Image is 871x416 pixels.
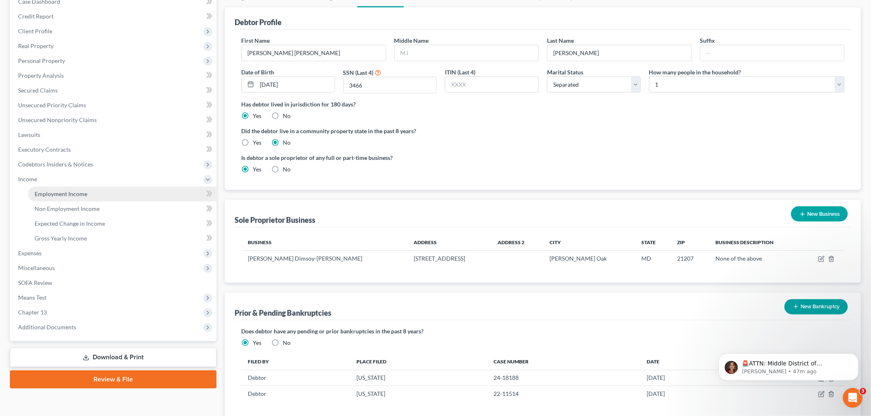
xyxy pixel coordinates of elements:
div: Debtor Profile [235,17,282,27]
th: Address 2 [491,234,543,250]
th: Place Filed [350,354,487,370]
td: [DATE] [640,386,740,401]
input: MM/DD/YYYY [257,77,335,92]
td: Debtor [241,370,350,386]
a: Unsecured Priority Claims [12,98,217,113]
label: Yes [253,165,261,173]
span: Property Analysis [18,72,64,79]
td: None of the above [709,251,802,266]
a: Gross Yearly Income [28,231,217,246]
input: -- [701,45,845,61]
span: Chapter 13 [18,309,47,316]
span: Real Property [18,42,54,49]
label: ITIN (Last 4) [445,68,475,76]
td: [DATE] [640,370,740,386]
a: Credit Report [12,9,217,24]
label: Suffix [700,36,715,45]
th: Address [407,234,491,250]
td: 22-11514 [487,386,640,401]
span: Employment Income [35,190,87,197]
th: Zip [671,234,709,250]
a: Lawsuits [12,127,217,142]
span: Personal Property [18,57,65,64]
span: Credit Report [18,13,54,20]
a: Review & File [10,370,217,388]
label: Yes [253,112,261,120]
td: MD [635,251,671,266]
button: New Business [791,206,848,222]
span: Codebtors Insiders & Notices [18,161,93,168]
label: Date of Birth [241,68,274,76]
td: 24-18188 [487,370,640,386]
th: Date [640,354,740,370]
span: Unsecured Priority Claims [18,102,86,109]
iframe: Intercom notifications message [706,336,871,394]
input: M.I [395,45,539,61]
td: [PERSON_NAME] Dimsoy-[PERSON_NAME] [241,251,407,266]
label: No [283,165,291,173]
label: Marital Status [547,68,583,76]
input: -- [547,45,692,61]
label: Is debtor a sole proprietor of any full or part-time business? [241,153,539,162]
div: Sole Proprietor Business [235,215,315,225]
span: Expenses [18,250,42,257]
label: Does debtor have any pending or prior bankruptcies in the past 8 years? [241,327,845,335]
span: Client Profile [18,28,52,35]
label: How many people in the household? [649,68,741,76]
div: Prior & Pending Bankruptcies [235,308,331,318]
span: Executory Contracts [18,146,71,153]
a: Property Analysis [12,68,217,83]
span: Secured Claims [18,87,58,94]
label: Yes [253,139,261,147]
td: [US_STATE] [350,386,487,401]
button: New Bankruptcy [785,299,848,314]
iframe: Intercom live chat [843,388,863,408]
label: First Name [241,36,270,45]
span: Gross Yearly Income [35,235,87,242]
th: Filed By [241,354,350,370]
a: Secured Claims [12,83,217,98]
span: Expected Change in Income [35,220,105,227]
span: Miscellaneous [18,264,55,271]
label: Has debtor lived in jurisdiction for 180 days? [241,100,845,109]
label: Yes [253,339,261,347]
span: Lawsuits [18,131,40,138]
label: Middle Name [394,36,429,45]
th: Business [241,234,407,250]
input: XXXX [445,77,538,92]
span: SOFA Review [18,279,52,286]
span: 3 [860,388,866,395]
td: [US_STATE] [350,370,487,386]
span: Additional Documents [18,324,76,330]
td: Debtor [241,386,350,401]
label: No [283,139,291,147]
label: Did the debtor live in a community property state in the past 8 years? [241,127,845,135]
input: XXXX [344,77,437,93]
td: [STREET_ADDRESS] [407,251,491,266]
label: Last Name [547,36,574,45]
a: Executory Contracts [12,142,217,157]
label: No [283,339,291,347]
th: City [543,234,635,250]
span: Income [18,176,37,183]
th: State [635,234,671,250]
th: Business Description [709,234,802,250]
a: SOFA Review [12,275,217,290]
a: Unsecured Nonpriority Claims [12,113,217,127]
a: Expected Change in Income [28,216,217,231]
span: Means Test [18,294,47,301]
a: Employment Income [28,187,217,201]
label: SSN (Last 4) [343,68,374,77]
input: -- [242,45,386,61]
td: 21207 [671,251,709,266]
td: [PERSON_NAME] Oak [543,251,635,266]
a: Download & Print [10,348,217,367]
th: Case Number [487,354,640,370]
span: Unsecured Nonpriority Claims [18,116,97,123]
span: Non Employment Income [35,205,100,212]
a: Non Employment Income [28,201,217,216]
